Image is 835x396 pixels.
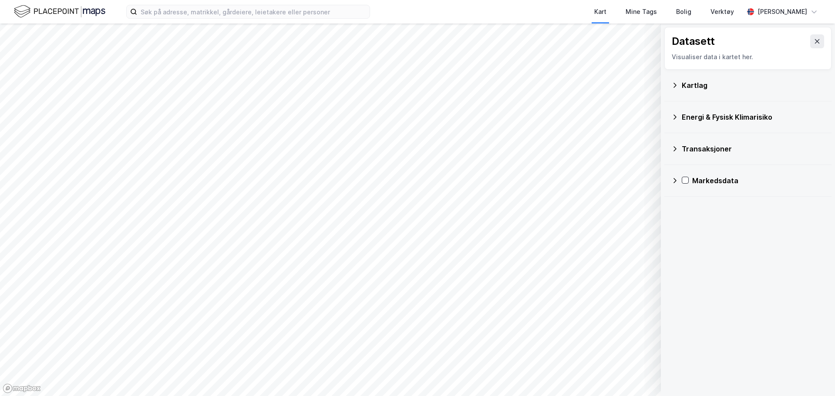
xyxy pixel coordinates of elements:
a: Mapbox homepage [3,383,41,393]
div: Kart [594,7,606,17]
img: logo.f888ab2527a4732fd821a326f86c7f29.svg [14,4,105,19]
div: Datasett [672,34,715,48]
div: Verktøy [710,7,734,17]
div: Kartlag [682,80,825,91]
div: Bolig [676,7,691,17]
div: Kontrollprogram for chat [791,354,835,396]
div: Visualiser data i kartet her. [672,52,824,62]
div: [PERSON_NAME] [758,7,807,17]
div: Transaksjoner [682,144,825,154]
div: Mine Tags [626,7,657,17]
input: Søk på adresse, matrikkel, gårdeiere, leietakere eller personer [137,5,370,18]
div: Energi & Fysisk Klimarisiko [682,112,825,122]
div: Markedsdata [692,175,825,186]
iframe: Chat Widget [791,354,835,396]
